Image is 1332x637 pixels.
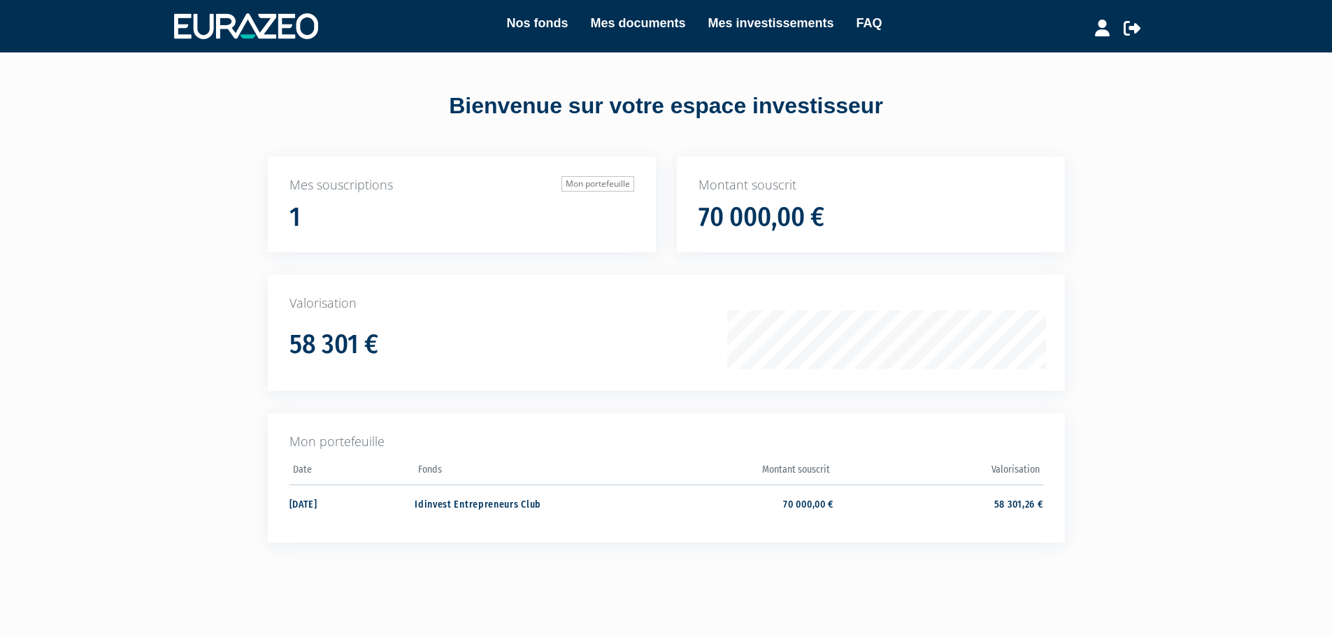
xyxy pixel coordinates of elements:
p: Valorisation [289,294,1043,313]
td: 58 301,26 € [833,485,1043,522]
a: Mes investissements [708,13,833,33]
img: 1732889491-logotype_eurazeo_blanc_rvb.png [174,13,318,38]
div: Bienvenue sur votre espace investisseur [236,90,1096,122]
th: Valorisation [833,459,1043,485]
p: Mes souscriptions [289,176,634,194]
th: Date [289,459,415,485]
h1: 70 000,00 € [699,203,824,232]
p: Montant souscrit [699,176,1043,194]
th: Fonds [415,459,624,485]
h1: 1 [289,203,301,232]
a: Mon portefeuille [561,176,634,192]
td: [DATE] [289,485,415,522]
td: 70 000,00 € [624,485,833,522]
a: Nos fonds [506,13,568,33]
a: Mes documents [590,13,685,33]
h1: 58 301 € [289,330,378,359]
th: Montant souscrit [624,459,833,485]
p: Mon portefeuille [289,433,1043,451]
a: FAQ [857,13,882,33]
td: Idinvest Entrepreneurs Club [415,485,624,522]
